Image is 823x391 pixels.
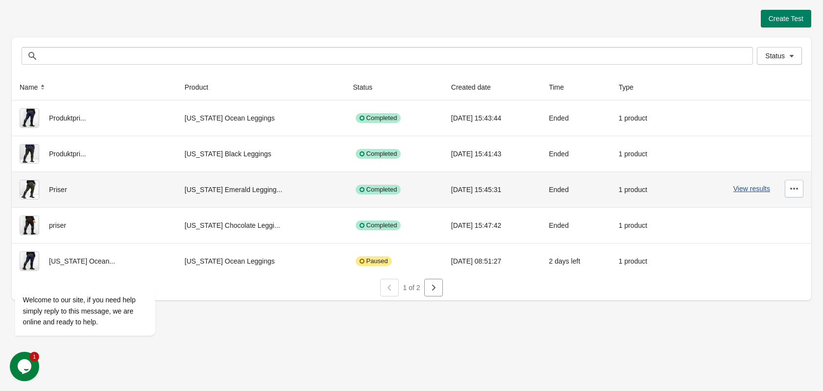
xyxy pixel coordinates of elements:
[549,180,603,199] div: Ended
[549,251,603,271] div: 2 days left
[451,144,533,164] div: [DATE] 15:41:43
[356,149,401,159] div: Completed
[619,144,669,164] div: 1 product
[549,144,603,164] div: Ended
[20,180,169,199] div: Priser
[451,108,533,128] div: [DATE] 15:43:44
[185,108,338,128] div: [US_STATE] Ocean Leggings
[757,47,802,65] button: Status
[549,108,603,128] div: Ended
[185,216,338,235] div: [US_STATE] Chocolate Leggi...
[619,180,669,199] div: 1 product
[16,78,51,96] button: Name
[10,352,41,381] iframe: chat widget
[349,78,387,96] button: Status
[733,185,770,193] button: View results
[20,108,169,128] div: Produktpri...
[549,216,603,235] div: Ended
[181,78,222,96] button: Product
[356,113,401,123] div: Completed
[619,251,669,271] div: 1 product
[185,251,338,271] div: [US_STATE] Ocean Leggings
[403,284,420,292] span: 1 of 2
[451,251,533,271] div: [DATE] 08:51:27
[545,78,578,96] button: Time
[356,185,401,195] div: Completed
[185,180,338,199] div: [US_STATE] Emerald Legging...
[615,78,647,96] button: Type
[10,198,186,347] iframe: chat widget
[447,78,505,96] button: Created date
[765,52,785,60] span: Status
[356,220,401,230] div: Completed
[451,216,533,235] div: [DATE] 15:47:42
[769,15,803,23] span: Create Test
[619,216,669,235] div: 1 product
[451,180,533,199] div: [DATE] 15:45:31
[20,144,169,164] div: Produktpri...
[619,108,669,128] div: 1 product
[761,10,811,27] button: Create Test
[356,256,392,266] div: Paused
[185,144,338,164] div: [US_STATE] Black Leggings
